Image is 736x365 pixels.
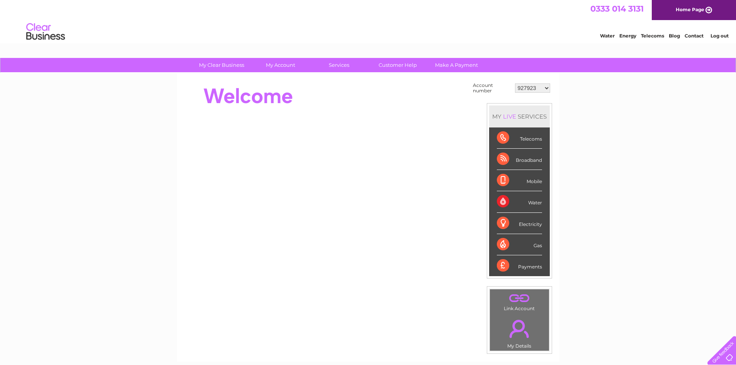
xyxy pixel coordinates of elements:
[366,58,430,72] a: Customer Help
[307,58,371,72] a: Services
[190,58,253,72] a: My Clear Business
[186,4,551,37] div: Clear Business is a trading name of Verastar Limited (registered in [GEOGRAPHIC_DATA] No. 3667643...
[471,81,513,95] td: Account number
[490,313,549,351] td: My Details
[619,33,636,39] a: Energy
[641,33,664,39] a: Telecoms
[497,255,542,276] div: Payments
[26,20,65,44] img: logo.png
[492,291,547,305] a: .
[497,213,542,234] div: Electricity
[600,33,615,39] a: Water
[248,58,312,72] a: My Account
[497,170,542,191] div: Mobile
[497,191,542,212] div: Water
[490,289,549,313] td: Link Account
[425,58,488,72] a: Make A Payment
[497,127,542,149] div: Telecoms
[489,105,550,127] div: MY SERVICES
[497,149,542,170] div: Broadband
[590,4,644,14] a: 0333 014 3131
[497,234,542,255] div: Gas
[492,315,547,342] a: .
[501,113,518,120] div: LIVE
[711,33,729,39] a: Log out
[685,33,704,39] a: Contact
[669,33,680,39] a: Blog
